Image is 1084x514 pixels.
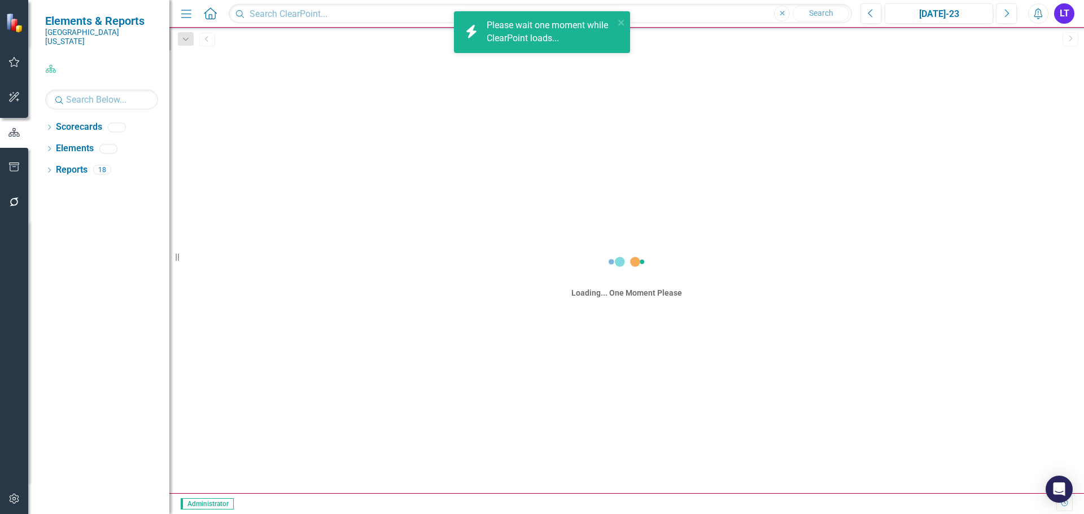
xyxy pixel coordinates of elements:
div: [DATE]-23 [889,7,989,21]
div: Loading... One Moment Please [571,287,682,298]
a: Reports [56,164,88,177]
img: ClearPoint Strategy [6,12,25,32]
input: Search ClearPoint... [229,4,852,24]
div: Please wait one moment while ClearPoint loads... [487,19,614,45]
button: LT [1054,3,1074,24]
span: Search [809,8,833,17]
div: Open Intercom Messenger [1046,476,1073,503]
a: Scorecards [56,121,102,134]
span: Elements & Reports [45,14,158,28]
span: Administrator [181,498,234,509]
small: [GEOGRAPHIC_DATA][US_STATE] [45,28,158,46]
button: close [618,16,626,29]
button: [DATE]-23 [885,3,993,24]
button: Search [793,6,849,21]
input: Search Below... [45,90,158,109]
div: 18 [93,165,111,175]
a: Elements [56,142,94,155]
